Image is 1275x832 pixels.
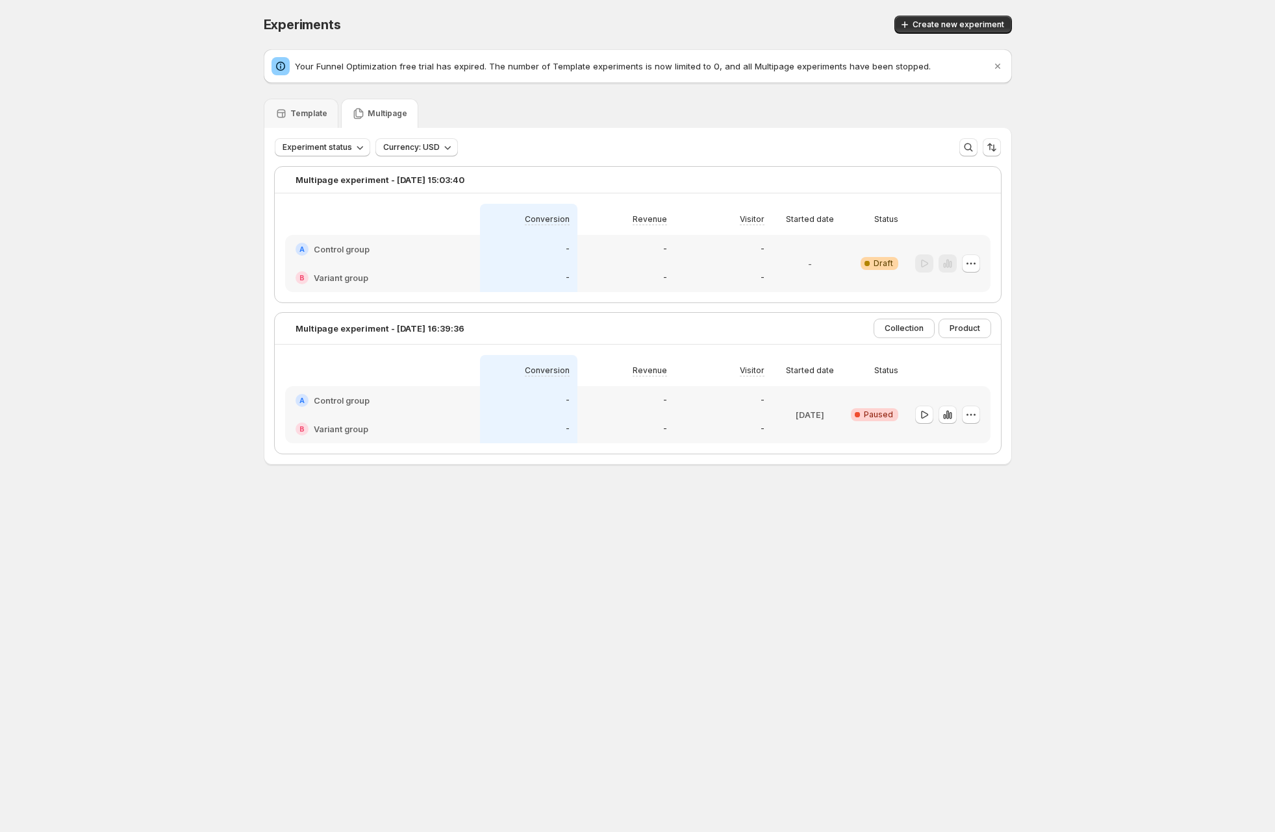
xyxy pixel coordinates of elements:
p: Multipage experiment - [DATE] 15:03:40 [296,173,464,186]
p: - [663,273,667,283]
span: Experiments [264,17,341,32]
span: Paused [864,410,893,420]
p: Visitor [740,214,764,225]
p: Conversion [525,365,570,376]
p: Status [874,365,898,376]
button: Dismiss notification [989,57,1007,75]
p: - [761,273,764,283]
button: Create new experiment [894,16,1012,34]
h2: B [299,425,305,433]
p: Started date [786,365,834,376]
span: Draft [874,258,893,269]
p: [DATE] [796,408,824,421]
p: Your Funnel Optimization free trial has expired. The number of Template experiments is now limite... [295,60,991,73]
span: Create new experiment [913,19,1004,30]
h2: Control group [314,243,370,256]
span: Product [950,323,980,334]
p: - [663,424,667,434]
button: Sort the results [983,138,1001,156]
button: Experiment status [275,138,370,156]
p: Multipage [368,108,407,119]
p: Started date [786,214,834,225]
p: Revenue [633,365,667,376]
h2: Variant group [314,271,368,284]
span: Collection [885,323,924,334]
p: Conversion [525,214,570,225]
p: - [566,244,570,254]
h2: A [299,397,305,404]
p: - [566,273,570,283]
p: - [566,395,570,406]
p: - [566,424,570,434]
span: Currency: USD [383,142,440,153]
p: - [761,395,764,406]
p: - [761,424,764,434]
h2: B [299,274,305,282]
p: Template [290,108,327,119]
button: Currency: USD [375,138,458,156]
p: - [663,395,667,406]
p: Status [874,214,898,225]
span: Experiment status [283,142,352,153]
p: - [663,244,667,254]
p: - [761,244,764,254]
p: Revenue [633,214,667,225]
h2: Control group [314,394,370,407]
p: Multipage experiment - [DATE] 16:39:36 [296,322,464,335]
h2: Variant group [314,422,368,435]
h2: A [299,245,305,253]
p: Visitor [740,365,764,376]
p: - [808,257,812,270]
